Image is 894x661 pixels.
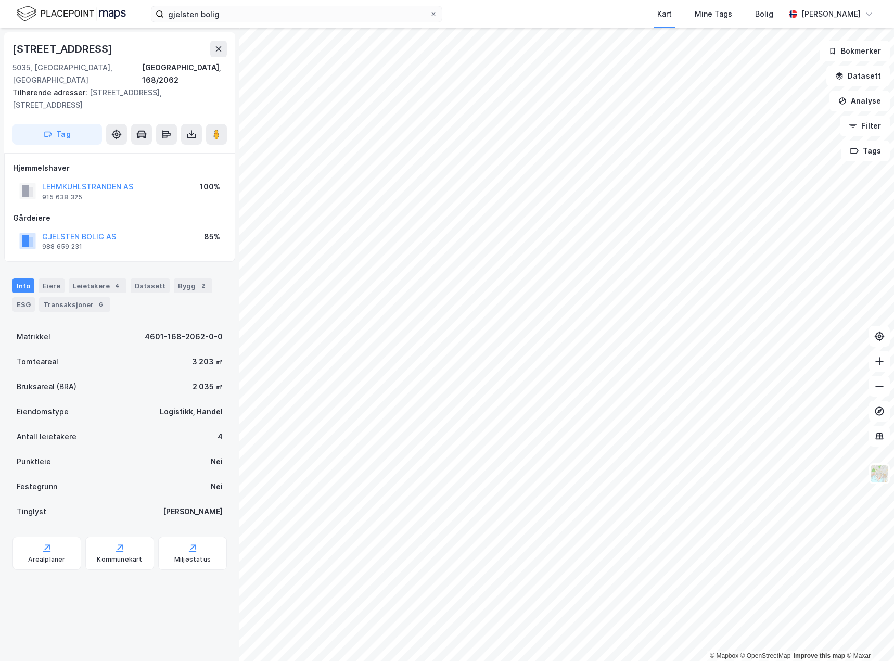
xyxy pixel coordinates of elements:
div: Info [12,278,34,293]
div: 4 [218,430,223,443]
div: 85% [204,231,220,243]
a: Mapbox [710,652,738,659]
div: Kart [657,8,672,20]
span: Tilhørende adresser: [12,88,90,97]
img: Z [870,464,889,484]
div: 6 [96,299,106,310]
div: 3 203 ㎡ [192,355,223,368]
div: Transaksjoner [39,297,110,312]
div: Bolig [755,8,773,20]
button: Filter [840,116,890,136]
div: ESG [12,297,35,312]
div: Arealplaner [28,555,65,564]
div: Nei [211,480,223,493]
div: 100% [200,181,220,193]
div: 2 [198,281,208,291]
div: [STREET_ADDRESS] [12,41,114,57]
div: Miljøstatus [174,555,211,564]
button: Analyse [829,91,890,111]
div: 2 035 ㎡ [193,380,223,393]
div: Mine Tags [695,8,732,20]
div: Datasett [131,278,170,293]
div: Punktleie [17,455,51,468]
div: Nei [211,455,223,468]
button: Tag [12,124,102,145]
input: Søk på adresse, matrikkel, gårdeiere, leietakere eller personer [164,6,429,22]
button: Tags [841,141,890,161]
iframe: Chat Widget [842,611,894,661]
a: OpenStreetMap [740,652,791,659]
div: Kommunekart [97,555,142,564]
div: Eiere [39,278,65,293]
div: Hjemmelshaver [13,162,226,174]
div: Matrikkel [17,330,50,343]
button: Datasett [826,66,890,86]
div: [PERSON_NAME] [163,505,223,518]
div: [STREET_ADDRESS], [STREET_ADDRESS] [12,86,219,111]
div: [GEOGRAPHIC_DATA], 168/2062 [142,61,227,86]
div: 988 659 231 [42,243,82,251]
div: 915 638 325 [42,193,82,201]
img: logo.f888ab2527a4732fd821a326f86c7f29.svg [17,5,126,23]
div: [PERSON_NAME] [801,8,861,20]
div: 4601-168-2062-0-0 [145,330,223,343]
div: 4 [112,281,122,291]
div: Eiendomstype [17,405,69,418]
div: Bygg [174,278,212,293]
div: Tinglyst [17,505,46,518]
div: Leietakere [69,278,126,293]
div: 5035, [GEOGRAPHIC_DATA], [GEOGRAPHIC_DATA] [12,61,142,86]
div: Logistikk, Handel [160,405,223,418]
div: Tomteareal [17,355,58,368]
div: Festegrunn [17,480,57,493]
button: Bokmerker [820,41,890,61]
div: Gårdeiere [13,212,226,224]
div: Antall leietakere [17,430,76,443]
a: Improve this map [794,652,845,659]
div: Bruksareal (BRA) [17,380,76,393]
